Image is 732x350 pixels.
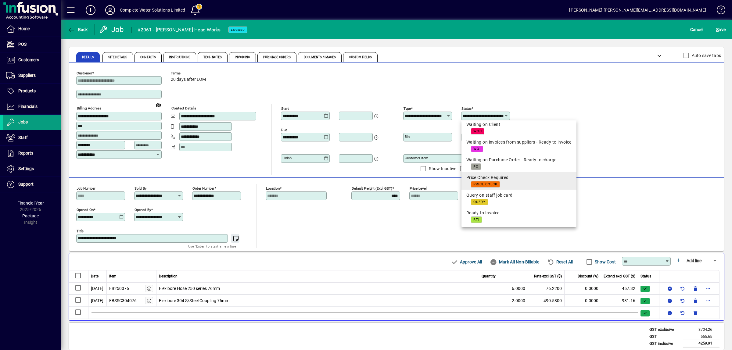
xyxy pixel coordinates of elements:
[3,52,61,68] a: Customers
[3,130,61,145] a: Staff
[490,257,539,267] span: Mark All Non-Billable
[594,259,616,265] label: Show Cost
[461,119,576,137] mat-option: Waiting on Client
[82,56,94,59] span: Details
[3,161,61,177] a: Settings
[461,106,472,111] mat-label: Status
[473,165,479,169] span: PO
[18,120,28,124] span: Jobs
[171,71,207,75] span: Terms
[22,213,39,218] span: Package
[281,128,287,132] mat-label: Due
[282,156,292,160] mat-label: Finish
[512,285,525,292] span: 6.0000
[140,56,156,59] span: Contacts
[77,208,94,212] mat-label: Opened On
[716,27,719,32] span: S
[565,295,601,307] td: 0.0000
[466,139,572,145] div: Waiting on invoices from suppliers - Ready to invoice
[404,106,411,111] mat-label: Type
[18,166,34,171] span: Settings
[547,257,573,267] span: Reset All
[703,296,713,305] button: More options
[18,26,30,31] span: Home
[646,326,683,333] td: GST exclusive
[3,177,61,192] a: Support
[461,154,576,172] mat-option: Waiting on Purchase Order - Ready to charge
[601,282,638,295] td: 457.32
[569,5,706,15] div: [PERSON_NAME] [PERSON_NAME][EMAIL_ADDRESS][DOMAIN_NAME]
[715,24,727,35] button: Save
[67,27,88,32] span: Back
[266,186,280,191] mat-label: Location
[120,5,185,15] div: Complete Water Solutions Limited
[88,282,107,295] td: [DATE]
[473,218,479,222] span: RTI
[18,104,38,109] span: Financials
[352,186,392,191] mat-label: Default Freight (excl GST)
[349,56,371,59] span: Custom Fields
[203,56,222,59] span: Tech Notes
[77,71,92,75] mat-label: Customer
[3,99,61,114] a: Financials
[263,56,291,59] span: Purchase Orders
[3,84,61,99] a: Products
[18,135,28,140] span: Staff
[461,207,576,225] mat-option: Ready to Invoice
[689,24,705,35] button: Cancel
[466,192,572,198] div: Query on staff job card
[188,243,236,250] mat-hint: Use 'Enter' to start a new line
[66,24,89,35] button: Back
[545,256,576,267] button: Reset All
[512,298,525,304] span: 2.0000
[716,25,726,34] span: ave
[3,146,61,161] a: Reports
[683,326,719,333] td: 3704.26
[473,147,481,151] span: WOI
[18,73,36,78] span: Suppliers
[691,52,721,59] label: Auto save tabs
[487,256,542,267] button: Mark All Non-Billable
[77,186,95,191] mat-label: Job number
[405,156,428,160] mat-label: Customer Item
[169,56,190,59] span: Instructions
[466,121,572,128] div: Waiting on Client
[91,273,99,279] span: Date
[687,258,701,263] span: Add line
[451,257,482,267] span: Approve All
[712,1,724,21] a: Knowledge Base
[683,333,719,340] td: 555.65
[192,186,214,191] mat-label: Order number
[3,37,61,52] a: POS
[109,285,129,292] div: FB250076
[578,273,598,279] span: Discount (%)
[99,25,125,34] div: Job
[646,340,683,347] td: GST inclusive
[461,190,576,207] mat-option: Query on staff job card
[601,295,638,307] td: 981.16
[482,273,496,279] span: Quantity
[528,295,565,307] td: 490.5800
[135,186,146,191] mat-label: Sold by
[81,5,100,16] button: Add
[153,100,163,109] a: View on map
[156,282,479,295] td: Flexibore Hose 250 series 76mm
[304,56,336,59] span: Documents / Images
[18,182,34,187] span: Support
[109,298,137,304] div: FBSSC304076
[473,200,486,204] span: QUERY
[534,273,562,279] span: Rate excl GST ($)
[231,28,245,32] span: LOGGED
[690,25,704,34] span: Cancel
[3,21,61,37] a: Home
[466,157,572,163] div: Waiting on Purchase Order - Ready to charge
[77,229,84,233] mat-label: Title
[156,295,479,307] td: Flexibore 304 S/Steel Coupling 76mm
[135,208,151,212] mat-label: Opened by
[61,24,95,35] app-page-header-button: Back
[428,166,456,172] label: Show Inactive
[528,282,565,295] td: 76.2200
[683,340,719,347] td: 4259.91
[461,172,576,190] mat-option: Price Check Required
[18,151,33,155] span: Reports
